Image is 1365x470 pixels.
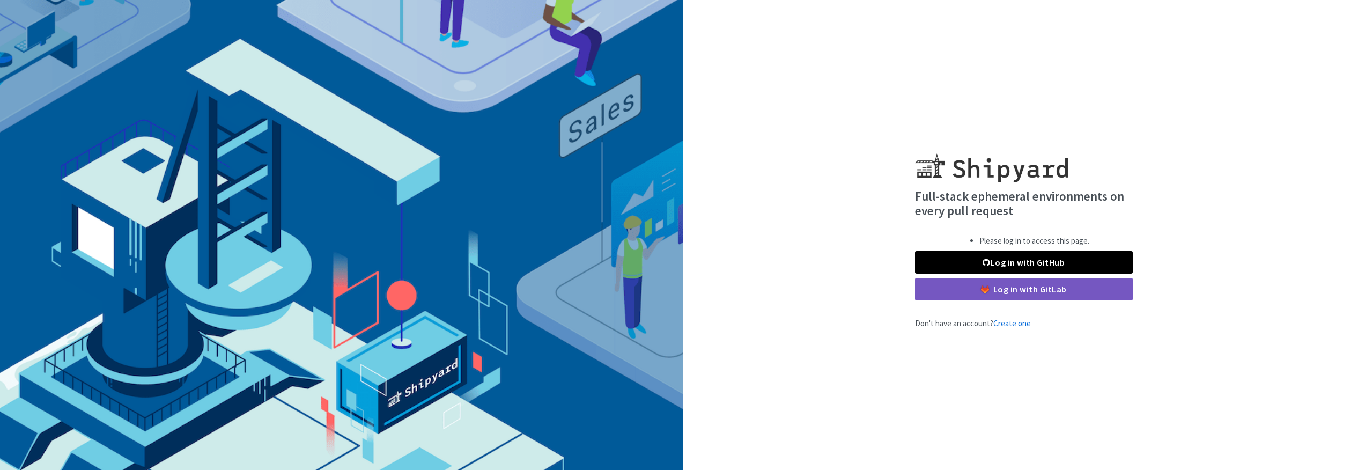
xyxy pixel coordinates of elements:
[979,235,1089,247] li: Please log in to access this page.
[915,189,1133,218] h4: Full-stack ephemeral environments on every pull request
[915,278,1133,300] a: Log in with GitLab
[981,285,989,293] img: gitlab-color.svg
[915,318,1031,328] span: Don't have an account?
[915,141,1068,182] img: Shipyard logo
[993,318,1031,328] a: Create one
[915,251,1133,274] a: Log in with GitHub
